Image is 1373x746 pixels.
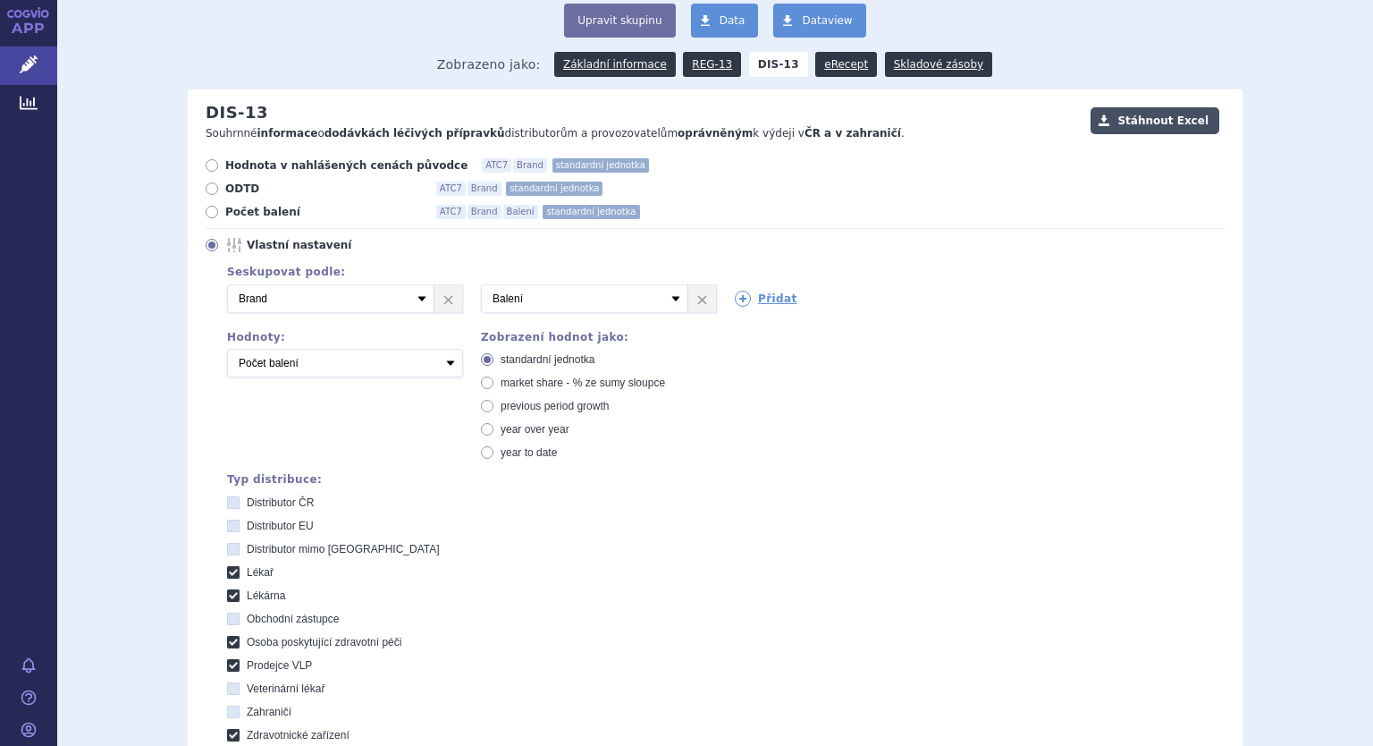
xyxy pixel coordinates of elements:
span: ODTD [225,182,422,196]
span: previous period growth [501,400,609,412]
button: Upravit skupinu [564,4,675,38]
div: Hodnoty: [227,331,463,343]
span: market share - % ze sumy sloupce [501,377,665,389]
span: standardní jednotka [543,205,639,219]
h2: DIS-13 [206,103,268,123]
span: Obchodní zástupce [247,613,339,625]
a: × [434,285,462,312]
span: ATC7 [482,158,511,173]
a: REG-13 [683,52,741,77]
button: Stáhnout Excel [1091,107,1219,134]
span: Zdravotnické zařízení [247,729,350,742]
span: Brand [467,205,501,219]
span: ATC7 [436,182,466,196]
span: Zahraničí [247,706,291,718]
span: standardní jednotka [501,353,594,366]
a: × [688,285,716,312]
span: Počet balení [225,205,422,219]
div: 2 [209,284,1225,313]
div: Typ distribuce: [227,473,1225,486]
a: Základní informace [554,52,676,77]
span: Lékař [247,566,274,579]
span: standardní jednotka [506,182,602,196]
span: Distributor mimo [GEOGRAPHIC_DATA] [247,543,440,555]
span: year to date [501,446,557,459]
p: Souhrnné o distributorům a provozovatelům k výdeji v . [206,126,1082,141]
strong: informace [257,127,318,140]
span: Hodnota v nahlášených cenách původce [225,158,467,173]
span: ATC7 [436,205,466,219]
strong: dodávkách léčivých přípravků [324,127,505,140]
span: Data [720,14,745,27]
a: eRecept [815,52,877,77]
div: Seskupovat podle: [209,266,1225,278]
span: Brand [513,158,547,173]
span: Balení [503,205,538,219]
span: standardní jednotka [552,158,649,173]
span: Veterinární lékař [247,682,324,695]
span: year over year [501,423,569,436]
span: Vlastní nastavení [247,238,443,252]
span: Brand [467,182,501,196]
span: Lékárna [247,589,285,602]
span: Distributor ČR [247,496,314,509]
span: Osoba poskytující zdravotní péči [247,636,401,649]
a: Data [691,4,759,38]
a: Dataview [773,4,865,38]
div: Zobrazení hodnot jako: [481,331,717,343]
a: Přidat [735,291,797,307]
span: Distributor EU [247,520,314,532]
strong: ČR a v zahraničí [804,127,901,140]
span: Dataview [802,14,852,27]
strong: DIS-13 [749,52,808,77]
strong: oprávněným [678,127,753,140]
a: Skladové zásoby [885,52,992,77]
span: Prodejce VLP [247,659,312,672]
span: Zobrazeno jako: [437,52,541,77]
